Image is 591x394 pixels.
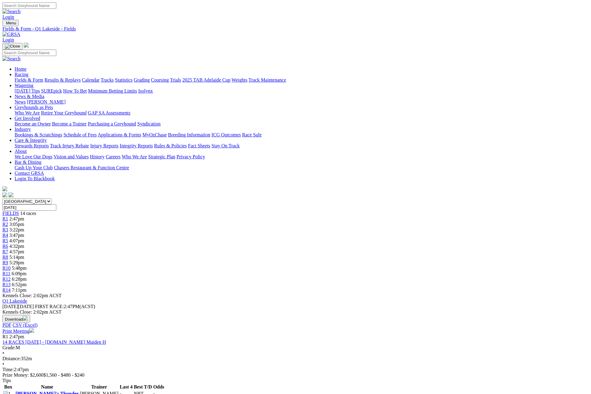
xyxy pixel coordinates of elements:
a: Print Meeting [2,329,34,334]
a: Contact GRSA [15,171,44,176]
div: About [15,154,589,160]
a: Login [2,37,14,42]
a: R11 [2,271,10,276]
img: logo-grsa-white.png [24,43,29,47]
a: R3 [2,227,8,232]
a: Rules & Policies [154,143,187,148]
a: MyOzChase [142,132,167,137]
a: Get Involved [15,116,40,121]
a: We Love Our Dogs [15,154,52,159]
span: • [2,350,4,356]
a: Syndication [137,121,160,126]
span: 5:14pm [9,255,24,260]
a: Who We Are [122,154,147,159]
a: Purchasing a Greyhound [88,121,136,126]
a: Privacy Policy [177,154,205,159]
img: Search [2,9,21,14]
span: R1 [2,334,8,339]
a: Bar & Dining [15,160,41,165]
a: R9 [2,260,8,265]
a: Strategic Plan [148,154,175,159]
span: 3:22pm [9,227,24,232]
span: R7 [2,249,8,254]
a: R14 [2,287,11,293]
div: Greyhounds as Pets [15,110,589,116]
span: FIRST RACE: [35,304,64,309]
span: R12 [2,276,11,282]
a: R5 [2,238,8,243]
div: Wagering [15,88,589,94]
span: 2:47pm [9,216,24,221]
button: Download [2,315,30,322]
img: Close [5,44,20,49]
a: Industry [15,127,31,132]
button: Toggle navigation [2,20,19,26]
a: Tracks [101,77,114,83]
a: Vision and Values [54,154,89,159]
span: 6:09pm [12,271,26,276]
a: Stay On Track [212,143,240,148]
a: Minimum Betting Limits [88,88,137,93]
span: 6:28pm [12,276,27,282]
div: Get Involved [15,121,589,127]
a: Breeding Information [168,132,210,137]
th: Odds [153,384,164,390]
span: Grade: [2,345,16,350]
th: Name [15,384,79,390]
span: 3:05pm [9,222,24,227]
a: Who We Are [15,110,40,115]
a: R13 [2,282,11,287]
a: 2025 TAB Adelaide Cup [182,77,230,83]
a: R2 [2,222,8,227]
span: 14 races [20,211,36,216]
a: PDF [2,322,11,328]
div: Racing [15,77,589,83]
input: Select date [2,204,56,211]
input: Search [2,50,56,56]
a: 14 RACES [DATE] - [DOMAIN_NAME] Maiden H [2,339,106,345]
a: Results & Replays [44,77,81,83]
a: R4 [2,233,8,238]
div: Download [2,322,589,328]
a: Weights [232,77,247,83]
div: Care & Integrity [15,143,589,149]
a: R1 [2,216,8,221]
span: 4:57pm [9,249,24,254]
a: Track Maintenance [249,77,286,83]
a: [PERSON_NAME] [27,99,65,104]
a: History [90,154,104,159]
a: R10 [2,266,11,271]
th: Trainer [79,384,119,390]
input: Search [2,2,56,9]
span: • [2,361,4,367]
a: ICG Outcomes [212,132,241,137]
a: Coursing [151,77,169,83]
a: [DATE] Tips [15,88,40,93]
div: Bar & Dining [15,165,589,171]
span: Distance: [2,356,21,361]
a: Bookings & Scratchings [15,132,62,137]
a: Login [2,14,14,19]
a: News [15,99,26,104]
a: About [15,149,27,154]
div: News & Media [15,99,589,105]
img: facebook.svg [2,192,7,197]
span: R6 [2,244,8,249]
a: Home [15,66,26,72]
a: Statistics [115,77,133,83]
a: Calendar [82,77,100,83]
span: 3:47pm [9,233,24,238]
span: 2:47pm [9,334,24,339]
span: Menu [6,21,16,25]
a: Grading [134,77,150,83]
span: $1,560 - $480 - $240 [44,372,85,378]
div: 2:47pm [2,367,589,372]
